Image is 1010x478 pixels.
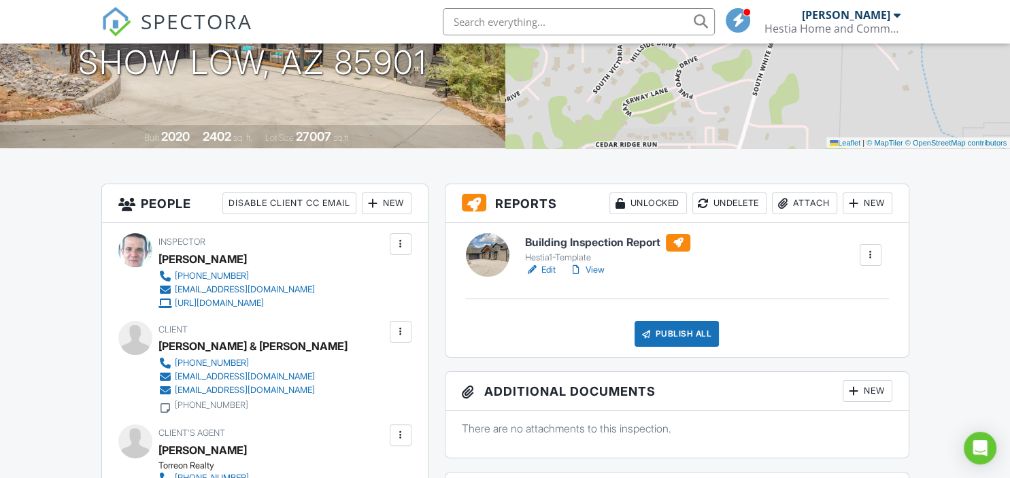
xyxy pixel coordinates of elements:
a: [PERSON_NAME] [158,440,247,460]
h1: [STREET_ADDRESS] Show Low, AZ 85901 [78,10,427,82]
h6: Building Inspection Report [525,234,690,252]
span: Built [144,133,159,143]
div: Torreon Realty [158,460,326,471]
h3: People [102,184,428,223]
a: SPECTORA [101,18,252,47]
a: [EMAIL_ADDRESS][DOMAIN_NAME] [158,370,337,383]
div: Disable Client CC Email [222,192,356,214]
a: Edit [525,263,556,277]
span: Lot Size [265,133,294,143]
h3: Additional Documents [445,372,909,411]
div: New [362,192,411,214]
div: [PERSON_NAME] & [PERSON_NAME] [158,336,348,356]
div: [EMAIL_ADDRESS][DOMAIN_NAME] [175,284,315,295]
div: New [843,192,892,214]
a: [URL][DOMAIN_NAME] [158,296,315,310]
a: Building Inspection Report Hestia1-Template [525,234,690,264]
div: [URL][DOMAIN_NAME] [175,298,264,309]
div: Hestia1-Template [525,252,690,263]
div: [PHONE_NUMBER] [175,358,249,369]
h3: Reports [445,184,909,223]
div: Undelete [692,192,767,214]
img: The Best Home Inspection Software - Spectora [101,7,131,37]
div: 2020 [161,129,190,143]
div: [PERSON_NAME] [158,249,247,269]
span: sq.ft. [333,133,350,143]
a: Leaflet [830,139,860,147]
a: © OpenStreetMap contributors [905,139,1007,147]
input: Search everything... [443,8,715,35]
div: [EMAIL_ADDRESS][DOMAIN_NAME] [175,371,315,382]
div: [PHONE_NUMBER] [175,271,249,281]
div: Hestia Home and Commercial Inspections [764,22,900,35]
div: [PERSON_NAME] [802,8,890,22]
div: [EMAIL_ADDRESS][DOMAIN_NAME] [175,385,315,396]
a: [PHONE_NUMBER] [158,356,337,370]
a: [PHONE_NUMBER] [158,269,315,283]
a: [EMAIL_ADDRESS][DOMAIN_NAME] [158,283,315,296]
span: SPECTORA [141,7,252,35]
div: [PHONE_NUMBER] [175,400,248,411]
div: Open Intercom Messenger [964,432,996,464]
span: Inspector [158,237,205,247]
a: © MapTiler [866,139,903,147]
div: New [843,380,892,402]
div: Unlocked [609,192,687,214]
span: Client's Agent [158,428,225,438]
span: sq. ft. [233,133,252,143]
span: Client [158,324,188,335]
div: Attach [772,192,837,214]
div: 2402 [203,129,231,143]
a: [EMAIL_ADDRESS][DOMAIN_NAME] [158,383,337,397]
a: View [569,263,605,277]
p: There are no attachments to this inspection. [462,421,892,436]
div: Publish All [635,321,720,347]
div: 27007 [296,129,331,143]
span: | [862,139,864,147]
